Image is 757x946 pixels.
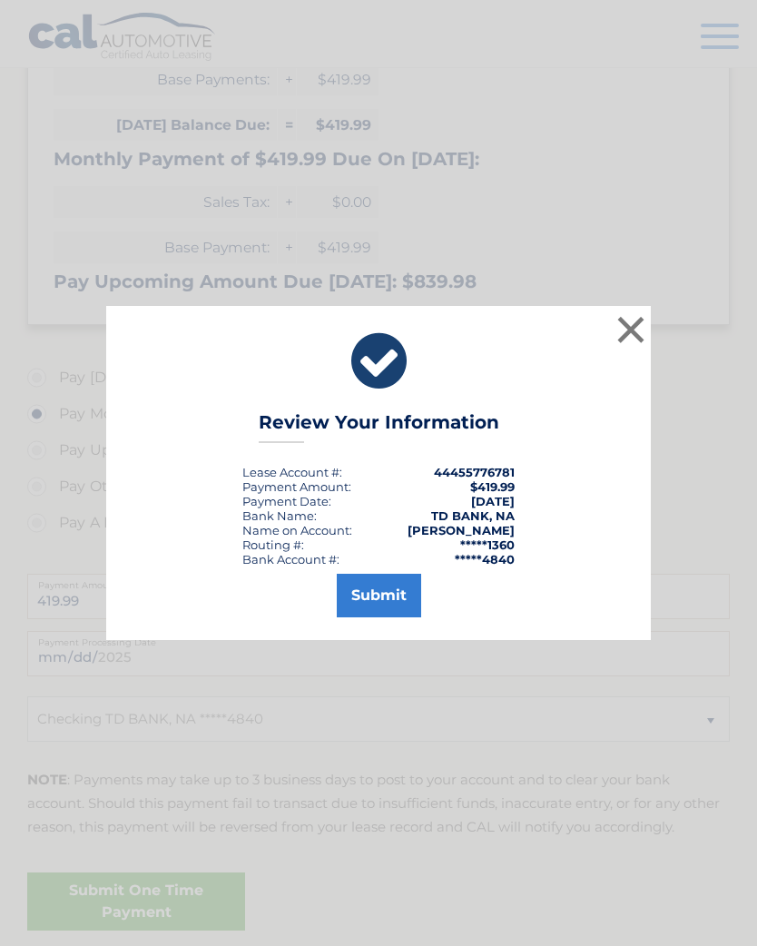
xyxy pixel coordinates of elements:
[242,523,352,537] div: Name on Account:
[242,508,317,523] div: Bank Name:
[259,411,499,443] h3: Review Your Information
[242,552,339,567] div: Bank Account #:
[613,311,649,348] button: ×
[470,479,515,494] span: $419.99
[431,508,515,523] strong: TD BANK, NA
[242,494,331,508] div: :
[242,494,329,508] span: Payment Date
[242,479,351,494] div: Payment Amount:
[408,523,515,537] strong: [PERSON_NAME]
[337,574,421,617] button: Submit
[471,494,515,508] span: [DATE]
[242,537,304,552] div: Routing #:
[434,465,515,479] strong: 44455776781
[242,465,342,479] div: Lease Account #:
